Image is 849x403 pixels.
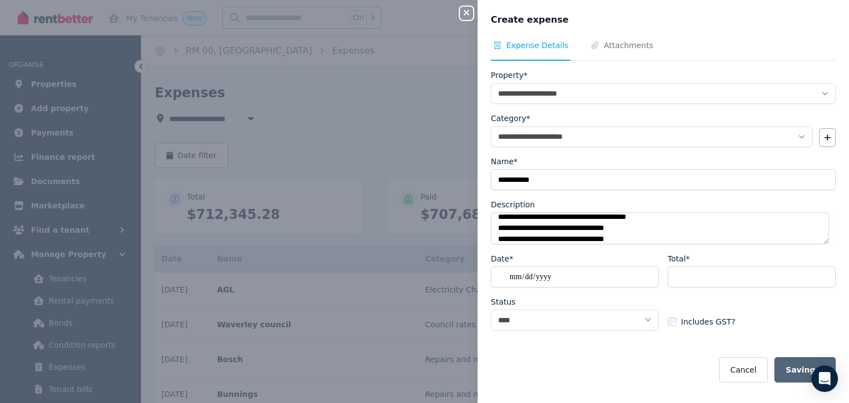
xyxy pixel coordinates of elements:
[668,317,677,326] input: Includes GST?
[681,316,735,327] span: Includes GST?
[491,296,516,307] label: Status
[506,40,568,51] span: Expense Details
[491,253,513,264] label: Date*
[491,70,527,81] label: Property*
[491,113,530,124] label: Category*
[811,365,838,392] div: Open Intercom Messenger
[491,156,517,167] label: Name*
[491,40,836,61] nav: Tabs
[719,357,767,383] button: Cancel
[668,253,690,264] label: Total*
[491,13,569,27] span: Create expense
[604,40,653,51] span: Attachments
[491,199,535,210] label: Description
